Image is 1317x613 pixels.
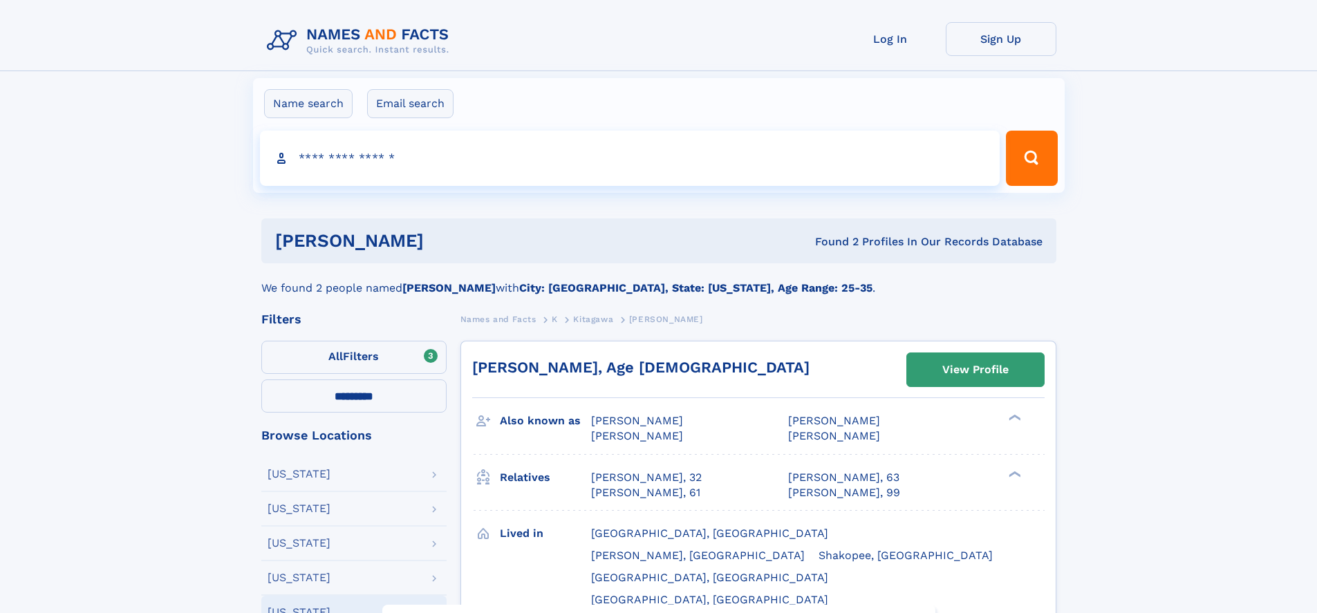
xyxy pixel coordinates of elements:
[275,232,619,249] h1: [PERSON_NAME]
[591,485,700,500] a: [PERSON_NAME], 61
[573,314,613,324] span: Kitagawa
[591,414,683,427] span: [PERSON_NAME]
[591,549,805,562] span: [PERSON_NAME], [GEOGRAPHIC_DATA]
[268,469,330,480] div: [US_STATE]
[591,429,683,442] span: [PERSON_NAME]
[591,470,702,485] a: [PERSON_NAME], 32
[460,310,536,328] a: Names and Facts
[472,359,810,376] a: [PERSON_NAME], Age [DEMOGRAPHIC_DATA]
[268,572,330,583] div: [US_STATE]
[367,89,454,118] label: Email search
[591,593,828,606] span: [GEOGRAPHIC_DATA], [GEOGRAPHIC_DATA]
[261,313,447,326] div: Filters
[261,263,1056,296] div: We found 2 people named with .
[591,571,828,584] span: [GEOGRAPHIC_DATA], [GEOGRAPHIC_DATA]
[268,503,330,514] div: [US_STATE]
[1005,413,1022,422] div: ❯
[788,429,880,442] span: [PERSON_NAME]
[552,310,558,328] a: K
[261,22,460,59] img: Logo Names and Facts
[629,314,703,324] span: [PERSON_NAME]
[907,353,1044,386] a: View Profile
[328,350,343,363] span: All
[268,538,330,549] div: [US_STATE]
[1006,131,1057,186] button: Search Button
[942,354,1009,386] div: View Profile
[573,310,613,328] a: Kitagawa
[788,485,900,500] a: [PERSON_NAME], 99
[260,131,1000,186] input: search input
[500,409,591,433] h3: Also known as
[819,549,993,562] span: Shakopee, [GEOGRAPHIC_DATA]
[264,89,353,118] label: Name search
[835,22,946,56] a: Log In
[591,527,828,540] span: [GEOGRAPHIC_DATA], [GEOGRAPHIC_DATA]
[261,429,447,442] div: Browse Locations
[500,522,591,545] h3: Lived in
[552,314,558,324] span: K
[1005,469,1022,478] div: ❯
[788,414,880,427] span: [PERSON_NAME]
[500,466,591,489] h3: Relatives
[519,281,872,294] b: City: [GEOGRAPHIC_DATA], State: [US_STATE], Age Range: 25-35
[946,22,1056,56] a: Sign Up
[261,341,447,374] label: Filters
[619,234,1043,249] div: Found 2 Profiles In Our Records Database
[402,281,496,294] b: [PERSON_NAME]
[788,470,899,485] a: [PERSON_NAME], 63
